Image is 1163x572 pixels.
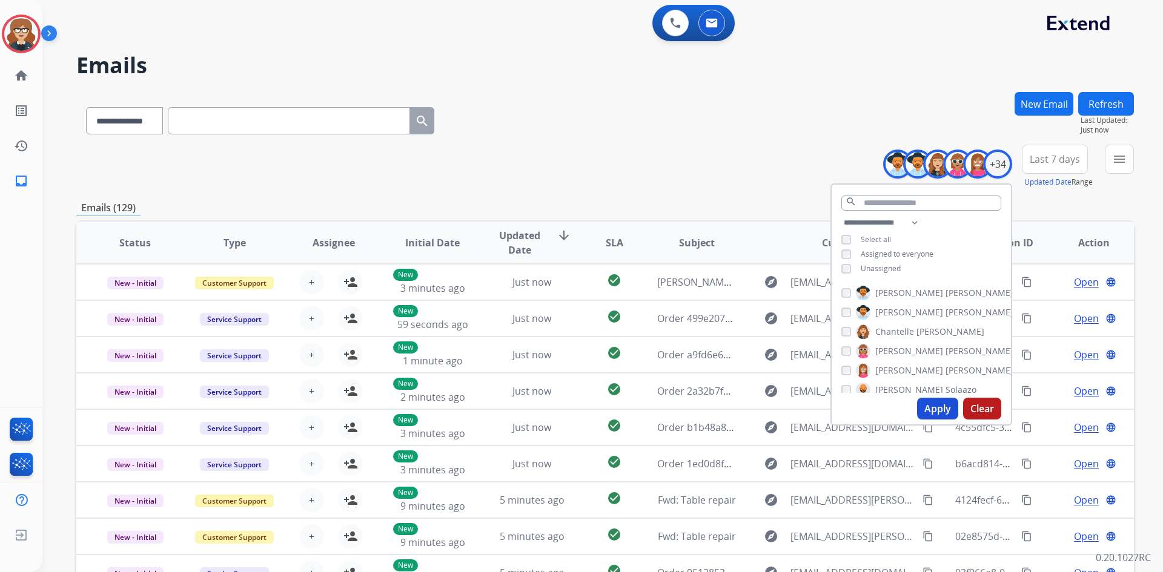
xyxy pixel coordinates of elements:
mat-icon: check_circle [607,418,621,433]
span: + [309,529,314,544]
mat-icon: language [1105,422,1116,433]
span: SLA [606,235,623,250]
span: 5 minutes ago [500,530,565,543]
span: 3 minutes ago [400,463,465,476]
span: + [309,311,314,326]
span: Open [1074,347,1099,362]
button: + [300,343,324,367]
span: [PERSON_NAME] [916,326,984,338]
button: Apply [917,398,958,419]
mat-icon: search [415,114,429,128]
mat-icon: check_circle [607,346,621,360]
button: Last 7 days [1022,145,1088,174]
span: Open [1074,275,1099,289]
h2: Emails [76,53,1134,77]
p: New [393,487,418,499]
mat-icon: content_copy [1021,458,1032,469]
th: Action [1035,222,1134,264]
span: Subject [679,235,715,250]
p: 0.20.1027RC [1096,550,1151,565]
span: Just now [512,275,551,289]
span: New - Initial [107,531,164,544]
button: Refresh [1078,92,1134,116]
span: Open [1074,384,1099,398]
p: New [393,523,418,535]
span: [EMAIL_ADDRESS][PERSON_NAME][PERSON_NAME][DOMAIN_NAME] [790,529,915,544]
mat-icon: content_copy [1021,349,1032,360]
mat-icon: explore [764,456,778,471]
span: + [309,384,314,398]
mat-icon: check_circle [607,527,621,542]
mat-icon: content_copy [1021,313,1032,324]
span: Updated Date [492,228,548,257]
mat-icon: inbox [14,174,28,188]
mat-icon: home [14,68,28,83]
mat-icon: check_circle [607,455,621,469]
button: + [300,270,324,294]
mat-icon: content_copy [923,531,933,542]
mat-icon: content_copy [923,422,933,433]
span: Order a9fd6e69-2506-46d8-b5bf-d17fdab8568a [657,348,870,361]
span: + [309,456,314,471]
span: + [309,420,314,435]
span: 1 minute ago [403,354,463,367]
mat-icon: content_copy [923,458,933,469]
span: + [309,275,314,289]
span: [EMAIL_ADDRESS][DOMAIN_NAME] [790,275,915,289]
span: Just now [512,421,551,434]
span: 3 minutes ago [400,281,465,295]
span: 9 minutes ago [400,536,465,549]
span: Assignee [313,235,355,250]
span: [PERSON_NAME] [875,345,943,357]
mat-icon: search [846,196,857,207]
span: Order 499e2077-73d2-4734-b4e1-be6243d5b666 [657,312,876,325]
button: New Email [1015,92,1073,116]
span: New - Initial [107,495,164,507]
span: b6acd814-d5d9-4455-b456-dcff56a52d9c [955,457,1140,470]
mat-icon: person_add [343,456,358,471]
button: + [300,452,324,476]
button: + [300,306,324,330]
span: Assigned to everyone [861,249,933,259]
button: + [300,488,324,512]
mat-icon: explore [764,420,778,435]
span: [PERSON_NAME] [875,384,943,396]
p: Emails (129) [76,200,141,215]
mat-icon: language [1105,495,1116,505]
mat-icon: explore [764,493,778,507]
span: Service Support [200,458,269,471]
mat-icon: check_circle [607,273,621,288]
mat-icon: person_add [343,311,358,326]
span: Range [1024,177,1093,187]
span: [EMAIL_ADDRESS][PERSON_NAME][PERSON_NAME][DOMAIN_NAME] [790,493,915,507]
mat-icon: language [1105,277,1116,288]
span: Initial Date [405,235,460,250]
mat-icon: list_alt [14,104,28,118]
span: Order 1ed0d8f0-ae22-4158-a9e1-2bab37f8c11e [657,457,870,470]
span: Just now [512,384,551,398]
mat-icon: language [1105,458,1116,469]
span: Just now [1081,125,1134,135]
span: 4124fecf-69b2-4a8c-848e-5bedecc1ee37 [955,493,1136,507]
button: + [300,379,324,403]
span: [PERSON_NAME] [875,364,943,376]
span: 2 minutes ago [400,390,465,404]
mat-icon: explore [764,311,778,326]
button: Clear [963,398,1001,419]
span: Open [1074,311,1099,326]
p: New [393,450,418,462]
span: Open [1074,493,1099,507]
span: Unassigned [861,263,901,274]
p: New [393,305,418,317]
mat-icon: person_add [343,420,358,435]
span: [PERSON_NAME] [946,306,1013,318]
mat-icon: check_circle [607,491,621,505]
span: [PERSON_NAME] [875,287,943,299]
span: Open [1074,529,1099,544]
mat-icon: arrow_downward [557,228,571,243]
span: New - Initial [107,313,164,326]
mat-icon: language [1105,349,1116,360]
mat-icon: explore [764,347,778,362]
span: 3 minutes ago [400,427,465,440]
span: Customer Support [195,531,274,544]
